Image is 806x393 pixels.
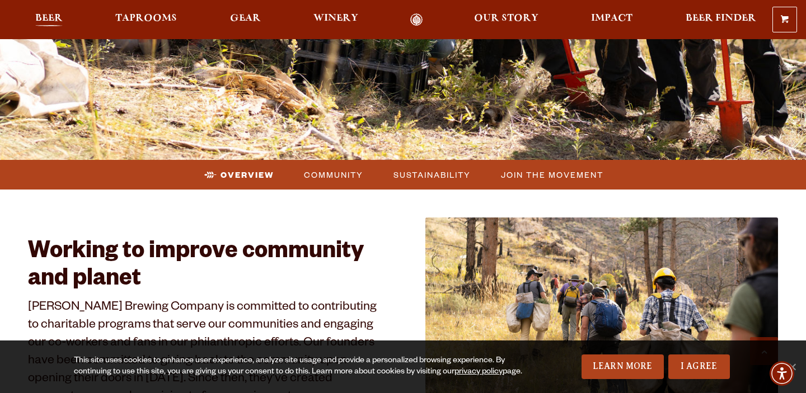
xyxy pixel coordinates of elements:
a: I Agree [668,354,730,379]
a: Beer [28,13,70,26]
span: Beer Finder [686,14,756,23]
span: Beer [35,14,63,23]
span: Overview [221,167,274,183]
span: Join the Movement [501,167,603,183]
a: Winery [306,13,365,26]
span: Community [304,167,363,183]
span: Our Story [474,14,538,23]
span: Sustainability [393,167,471,183]
a: Overview [198,167,279,183]
span: Impact [591,14,632,23]
span: Taprooms [115,14,177,23]
div: Accessibility Menu [770,361,794,386]
a: Beer Finder [678,13,763,26]
a: Taprooms [108,13,184,26]
a: Sustainability [387,167,476,183]
div: This site uses cookies to enhance user experience, analyze site usage and provide a personalized ... [74,356,524,378]
a: Join the Movement [494,167,609,183]
a: Community [297,167,369,183]
a: privacy policy [454,368,503,377]
a: Odell Home [396,13,438,26]
a: Gear [223,13,268,26]
span: Winery [313,14,358,23]
a: Learn More [582,354,664,379]
a: Scroll to top [750,337,778,365]
a: Impact [584,13,640,26]
span: Gear [230,14,261,23]
h2: Working to improve community and planet [28,240,381,294]
a: Our Story [467,13,546,26]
